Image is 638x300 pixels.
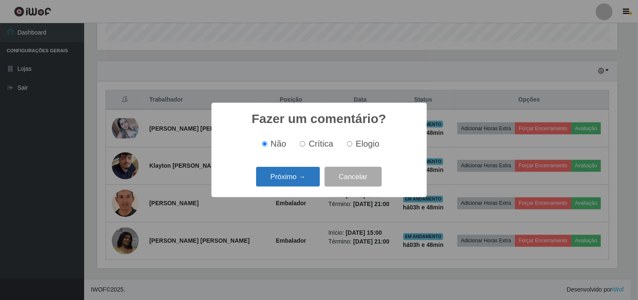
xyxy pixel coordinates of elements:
[325,167,382,187] button: Cancelar
[256,167,320,187] button: Próximo →
[251,111,386,126] h2: Fazer um comentário?
[347,141,352,147] input: Elogio
[271,139,286,148] span: Não
[356,139,379,148] span: Elogio
[262,141,267,147] input: Não
[309,139,334,148] span: Crítica
[300,141,305,147] input: Crítica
